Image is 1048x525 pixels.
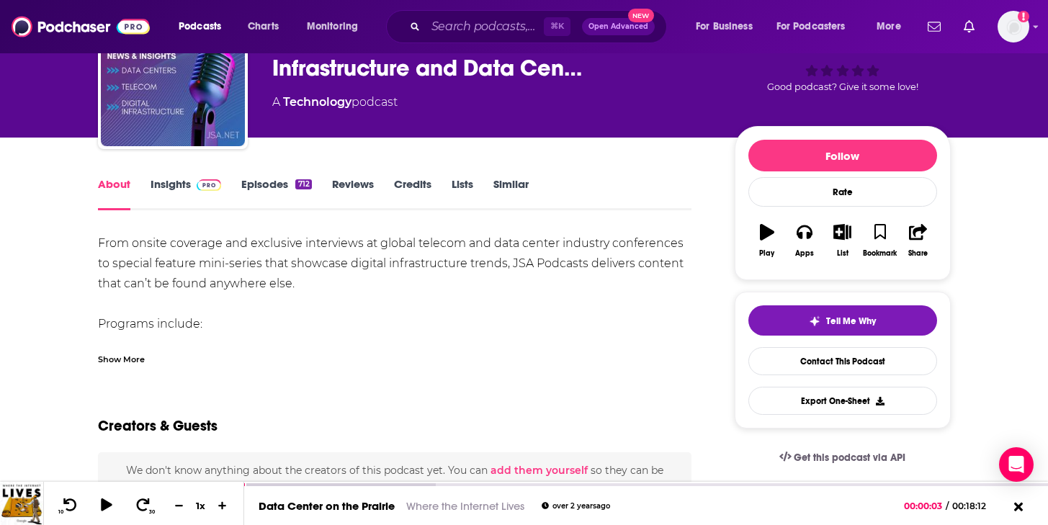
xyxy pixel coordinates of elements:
button: add them yourself [491,465,588,476]
a: Show notifications dropdown [922,14,946,39]
div: Play [759,249,774,258]
a: Credits [394,177,431,210]
span: Open Advanced [588,23,648,30]
button: open menu [169,15,240,38]
span: Tell Me Why [826,315,876,327]
button: Follow [748,140,937,171]
input: Search podcasts, credits, & more... [426,15,544,38]
div: Open Intercom Messenger [999,447,1034,482]
span: Monitoring [307,17,358,37]
span: Get this podcast via API [794,452,905,464]
div: Bookmark [863,249,897,258]
a: Episodes712 [241,177,311,210]
span: 00:18:12 [949,501,1000,511]
button: tell me why sparkleTell Me Why [748,305,937,336]
button: 10 [55,497,83,515]
img: JSA Podcasts | Telecom, Digital Infrastructure and Data Center News, Insights + More [101,2,245,146]
img: Podchaser - Follow, Share and Rate Podcasts [12,13,150,40]
a: Charts [238,15,287,38]
a: InsightsPodchaser Pro [151,177,222,210]
svg: Add a profile image [1018,11,1029,22]
div: 712 [295,179,311,189]
img: tell me why sparkle [809,315,820,327]
div: 39Good podcast? Give it some love! [735,12,951,102]
a: Data Center on the Prairie [259,499,395,513]
div: Rate [748,177,937,207]
button: open menu [297,15,377,38]
span: Podcasts [179,17,221,37]
button: List [823,215,861,266]
span: ⌘ K [544,17,570,36]
div: Search podcasts, credits, & more... [400,10,681,43]
div: List [837,249,848,258]
a: Similar [493,177,529,210]
button: Show profile menu [998,11,1029,42]
span: Logged in as systemsteam [998,11,1029,42]
a: Contact This Podcast [748,347,937,375]
a: Show notifications dropdown [958,14,980,39]
button: Bookmark [861,215,899,266]
a: Get this podcast via API [768,440,918,475]
button: open menu [866,15,919,38]
span: More [877,17,901,37]
button: Export One-Sheet [748,387,937,415]
a: Where the Internet Lives [406,499,524,513]
a: Reviews [332,177,374,210]
div: over 2 years ago [542,502,610,510]
span: Good podcast? Give it some love! [767,81,918,92]
img: Podchaser Pro [197,179,222,191]
img: User Profile [998,11,1029,42]
span: New [628,9,654,22]
button: open menu [767,15,866,38]
span: For Business [696,17,753,37]
div: A podcast [272,94,398,111]
a: Technology [283,95,351,109]
button: Share [899,215,936,266]
span: 00:00:03 [904,501,946,511]
span: 30 [149,509,155,515]
span: 10 [58,509,63,515]
div: Share [908,249,928,258]
a: About [98,177,130,210]
div: 1 x [189,500,213,511]
button: Apps [786,215,823,266]
span: Charts [248,17,279,37]
div: Apps [795,249,814,258]
a: Lists [452,177,473,210]
button: 30 [130,497,158,515]
button: Play [748,215,786,266]
button: open menu [686,15,771,38]
span: For Podcasters [776,17,846,37]
span: / [946,501,949,511]
button: Open AdvancedNew [582,18,655,35]
h2: Creators & Guests [98,417,218,435]
span: We don't know anything about the creators of this podcast yet . You can so they can be credited f... [126,464,663,493]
